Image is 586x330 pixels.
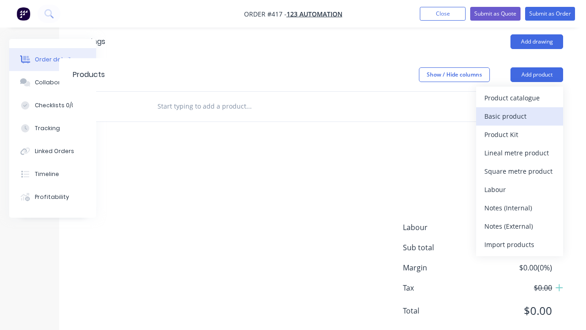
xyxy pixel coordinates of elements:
button: Checklists 0/0 [9,94,96,117]
div: Products [73,69,105,80]
button: Notes (External) [476,217,563,236]
button: Order details [9,48,96,71]
div: Checklists 0/0 [35,101,75,110]
button: Notes (Internal) [476,199,563,217]
div: Notes (Internal) [484,201,555,214]
button: Import products [476,236,563,254]
div: Order details [35,55,74,64]
button: Add drawing [510,34,563,49]
div: Labour [484,183,555,196]
button: Basic product [476,107,563,126]
button: Product Kit [476,126,563,144]
button: Linked Orders [9,140,96,163]
button: Close [420,7,466,21]
button: Lineal metre product [476,144,563,162]
div: Profitability [35,193,69,201]
div: Timeline [35,170,59,178]
div: Linked Orders [35,147,74,155]
button: Timeline [9,163,96,186]
span: Sub total [403,242,484,253]
div: Product catalogue [484,91,555,104]
span: Total [403,305,484,316]
button: Submit as Order [525,7,575,21]
div: Basic product [484,110,555,123]
button: Add product [510,67,563,82]
button: Product catalogue [476,89,563,107]
span: Labour [403,222,484,233]
div: Lineal metre product [484,146,555,159]
button: Collaborate [9,71,96,94]
button: Labour [476,181,563,199]
div: Square metre product [484,165,555,178]
img: Factory [16,7,30,21]
button: Submit as Quote [470,7,521,21]
div: Collaborate [35,78,71,87]
a: 123 Automation [287,10,342,18]
span: $0.00 [484,302,552,319]
input: Start typing to add a product... [157,97,340,115]
span: $0.00 [484,282,552,293]
span: Order #417 - [244,10,287,18]
button: Show / Hide columns [419,67,490,82]
span: Margin [403,262,484,273]
div: Import products [484,238,555,251]
div: Drawings [73,36,105,47]
button: Square metre product [476,162,563,181]
button: Tracking [9,117,96,140]
div: Notes (External) [484,220,555,233]
div: Product Kit [484,128,555,141]
button: Profitability [9,186,96,209]
span: $0.00 ( 0 %) [484,262,552,273]
span: Tax [403,282,484,293]
div: Tracking [35,124,60,132]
